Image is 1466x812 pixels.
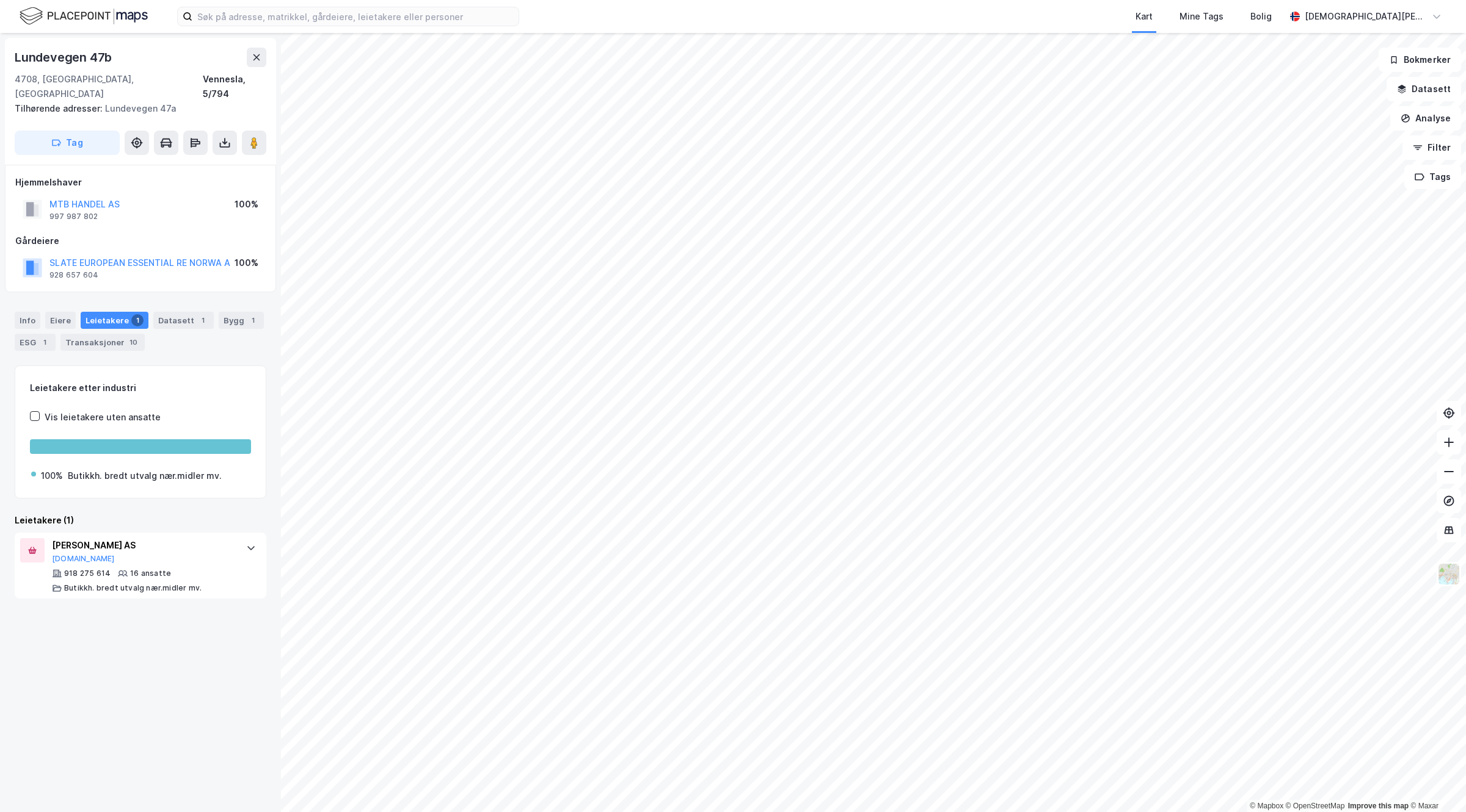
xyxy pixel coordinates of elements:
button: [DOMAIN_NAME] [52,554,115,564]
div: Butikkh. bredt utvalg nær.midler mv. [64,583,202,593]
div: Gårdeiere [15,234,266,248]
div: Bolig [1250,9,1272,24]
div: 1 [38,336,51,348]
a: Improve this map [1348,802,1409,810]
div: Vis leietakere uten ansatte [45,410,161,425]
div: Lundevegen 47a [15,101,257,116]
div: Mine Tags [1180,9,1223,24]
div: Eiere [45,312,76,329]
div: 4708, [GEOGRAPHIC_DATA], [GEOGRAPHIC_DATA] [15,72,203,101]
button: Datasett [1387,77,1461,101]
div: 928 657 604 [49,270,98,280]
div: 1 [247,314,259,326]
span: Tilhørende adresser: [15,103,105,113]
div: 1 [197,314,209,326]
div: ESG [15,334,56,351]
a: OpenStreetMap [1286,802,1345,810]
div: 1 [131,314,144,326]
div: Hjemmelshaver [15,175,266,190]
div: Datasett [153,312,214,329]
div: 16 ansatte [130,569,171,578]
div: Lundevegen 47b [15,48,114,67]
div: 10 [127,336,140,348]
div: 918 275 614 [64,569,111,578]
div: Info [15,312,40,329]
div: 100% [235,256,258,270]
button: Tags [1404,165,1461,189]
a: Mapbox [1250,802,1283,810]
input: Søk på adresse, matrikkel, gårdeiere, leietakere eller personer [192,7,519,26]
div: Leietakere etter industri [30,381,251,395]
div: 997 987 802 [49,212,98,221]
div: Transaksjoner [60,334,145,351]
div: 100% [41,469,63,483]
button: Bokmerker [1379,48,1461,72]
div: Leietakere [81,312,148,329]
div: Bygg [219,312,264,329]
div: Leietakere (1) [15,513,266,528]
div: Butikkh. bredt utvalg nær.midler mv. [68,469,222,483]
div: [DEMOGRAPHIC_DATA][PERSON_NAME] [1305,9,1427,24]
img: logo.f888ab2527a4732fd821a326f86c7f29.svg [20,5,148,27]
img: Z [1437,562,1461,586]
div: Vennesla, 5/794 [203,72,266,101]
div: 100% [235,197,258,212]
iframe: Chat Widget [1405,753,1466,812]
button: Tag [15,131,120,155]
div: Kart [1136,9,1153,24]
button: Analyse [1390,106,1461,131]
button: Filter [1402,135,1461,160]
div: [PERSON_NAME] AS [52,538,234,553]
